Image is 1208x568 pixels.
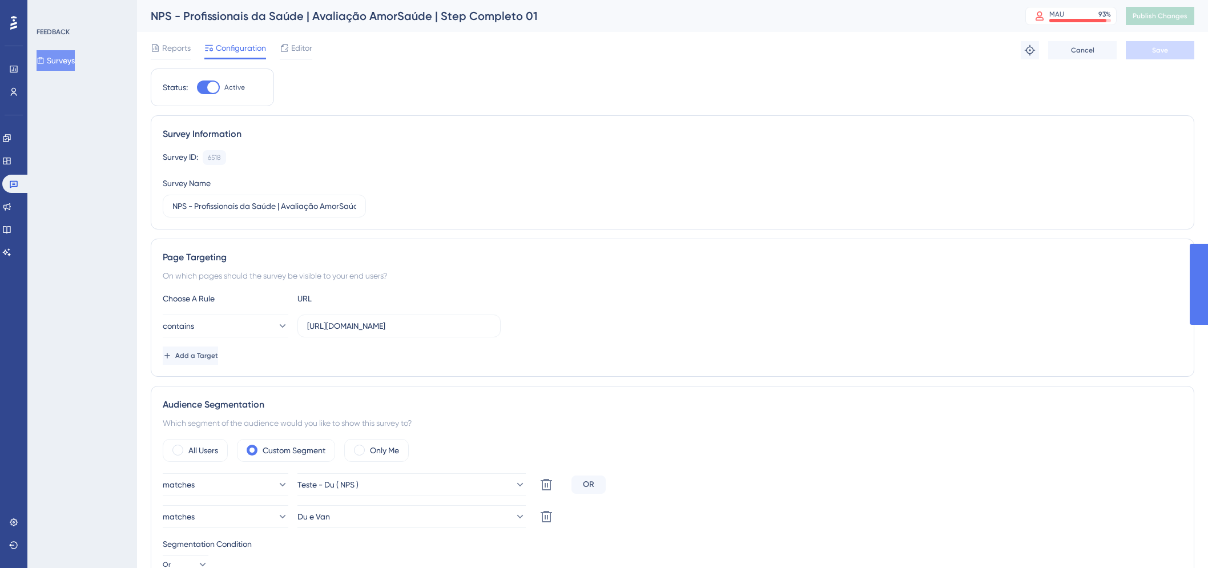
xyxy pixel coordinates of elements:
span: contains [163,319,194,333]
iframe: UserGuiding AI Assistant Launcher [1160,523,1194,557]
button: Du e Van [297,505,526,528]
div: 93 % [1098,10,1111,19]
div: NPS - Profissionais da Saúde | Avaliação AmorSaúde | Step Completo 01 [151,8,997,24]
span: Teste - Du ( NPS ) [297,478,359,492]
span: Du e Van [297,510,330,523]
span: Active [224,83,245,92]
div: Choose A Rule [163,292,288,305]
div: Audience Segmentation [163,398,1182,412]
label: All Users [188,444,218,457]
div: On which pages should the survey be visible to your end users? [163,269,1182,283]
span: matches [163,478,195,492]
button: Teste - Du ( NPS ) [297,473,526,496]
span: Cancel [1071,46,1094,55]
div: URL [297,292,423,305]
div: FEEDBACK [37,27,70,37]
div: Status: [163,80,188,94]
span: Publish Changes [1133,11,1187,21]
button: Add a Target [163,347,218,365]
span: matches [163,510,195,523]
span: Configuration [216,41,266,55]
button: matches [163,505,288,528]
span: Add a Target [175,351,218,360]
button: Surveys [37,50,75,71]
div: Page Targeting [163,251,1182,264]
span: Save [1152,46,1168,55]
label: Only Me [370,444,399,457]
div: OR [571,476,606,494]
div: Segmentation Condition [163,537,1182,551]
div: Survey Information [163,127,1182,141]
label: Custom Segment [263,444,325,457]
div: Which segment of the audience would you like to show this survey to? [163,416,1182,430]
button: contains [163,315,288,337]
button: matches [163,473,288,496]
button: Cancel [1048,41,1117,59]
button: Publish Changes [1126,7,1194,25]
input: Type your Survey name [172,200,356,212]
input: yourwebsite.com/path [307,320,491,332]
div: 6518 [208,153,221,162]
button: Save [1126,41,1194,59]
div: Survey ID: [163,150,198,165]
span: Reports [162,41,191,55]
div: Survey Name [163,176,211,190]
div: MAU [1049,10,1064,19]
span: Editor [291,41,312,55]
